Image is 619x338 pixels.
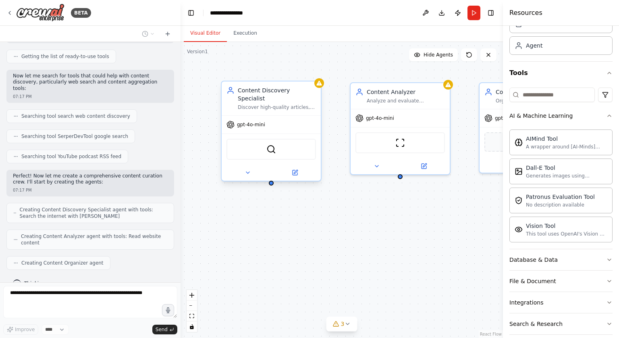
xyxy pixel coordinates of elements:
[367,98,445,104] div: Analyze and evaluate discovered content for quality, relevance, and credibility. Create detailed ...
[480,332,502,336] a: React Flow attribution
[21,113,130,119] span: Searching tool search web content discovery
[509,112,573,120] div: AI & Machine Learning
[161,29,174,39] button: Start a new chat
[509,298,543,307] div: Integrations
[187,300,197,311] button: zoom out
[21,153,121,160] span: Searching tool YouTube podcast RSS feed
[21,53,109,60] span: Getting the list of ready-to-use tools
[526,42,542,50] div: Agent
[496,88,574,96] div: Content Organizer
[187,321,197,332] button: toggle interactivity
[187,48,208,55] div: Version 1
[185,7,197,19] button: Hide left sidebar
[237,121,265,128] span: gpt-4o-mini
[401,161,447,171] button: Open in side panel
[3,324,38,335] button: Improve
[152,325,177,334] button: Send
[20,207,167,219] span: Creating Content Discovery Specialist agent with tools: Search the internet with [PERSON_NAME]
[509,277,556,285] div: File & Document
[509,313,613,334] button: Search & Research
[395,138,405,148] img: ScrapeWebsiteTool
[21,260,104,266] span: Creating Content Organizer agent
[139,29,158,39] button: Switch to previous chat
[367,88,445,96] div: Content Analyzer
[479,82,580,173] div: Content OrganizerOrganize discovered and analyzed content into structured, well-categorized readi...
[21,233,167,246] span: Creating Content Analyzer agent with tools: Read website content
[526,173,607,179] div: Generates images using OpenAI's Dall-E model.
[13,94,168,100] div: 07:17 PM
[409,48,458,61] button: Hide Agents
[526,135,607,143] div: AIMind Tool
[187,290,197,332] div: React Flow controls
[272,168,318,177] button: Open in side panel
[526,231,607,237] div: This tool uses OpenAI's Vision API to describe the contents of an image.
[515,196,523,204] img: PatronusEvalTool
[509,11,613,61] div: Crew
[13,73,168,92] p: Now let me search for tools that could help with content discovery, particularly web search and c...
[526,164,607,172] div: Dall-E Tool
[509,126,613,249] div: AI & Machine Learning
[187,311,197,321] button: fit view
[496,98,574,104] div: Organize discovered and analyzed content into structured, well-categorized reading lists and cont...
[515,225,523,234] img: VisionTool
[210,9,250,17] nav: breadcrumb
[526,202,595,208] div: No description available
[266,144,276,154] img: SerperDevTool
[13,173,168,186] p: Perfect! Now let me create a comprehensive content curation crew. I'll start by creating the agents:
[238,86,316,102] div: Content Discovery Specialist
[184,25,227,42] button: Visual Editor
[509,105,613,126] button: AI & Machine Learning
[526,144,607,150] div: A wrapper around [AI-Minds]([URL][DOMAIN_NAME]). Useful for when you need answers to questions fr...
[509,271,613,292] button: File & Document
[156,326,168,333] span: Send
[21,133,128,140] span: Searching tool SerperDevTool google search
[15,326,35,333] span: Improve
[326,317,357,332] button: 3
[509,320,563,328] div: Search & Research
[485,7,496,19] button: Hide right sidebar
[341,320,345,328] span: 3
[509,62,613,84] button: Tools
[227,25,264,42] button: Execution
[526,193,595,201] div: Patronus Evaluation Tool
[509,256,558,264] div: Database & Data
[509,8,542,18] h4: Resources
[526,222,607,230] div: Vision Tool
[16,4,64,22] img: Logo
[221,82,322,183] div: Content Discovery SpecialistDiscover high-quality articles, videos, and podcasts about {topic} th...
[509,292,613,313] button: Integrations
[162,304,174,316] button: Click to speak your automation idea
[24,280,50,287] span: Thinking...
[71,8,91,18] div: BETA
[350,82,451,175] div: Content AnalyzerAnalyze and evaluate discovered content for quality, relevance, and credibility. ...
[495,115,523,121] span: gpt-4o-mini
[424,52,453,58] span: Hide Agents
[509,249,613,270] button: Database & Data
[238,104,316,111] div: Discover high-quality articles, videos, and podcasts about {topic} that match the user's interest...
[515,138,523,146] img: AIMindTool
[13,187,168,193] div: 07:17 PM
[366,115,394,121] span: gpt-4o-mini
[515,167,523,175] img: DallETool
[187,290,197,300] button: zoom in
